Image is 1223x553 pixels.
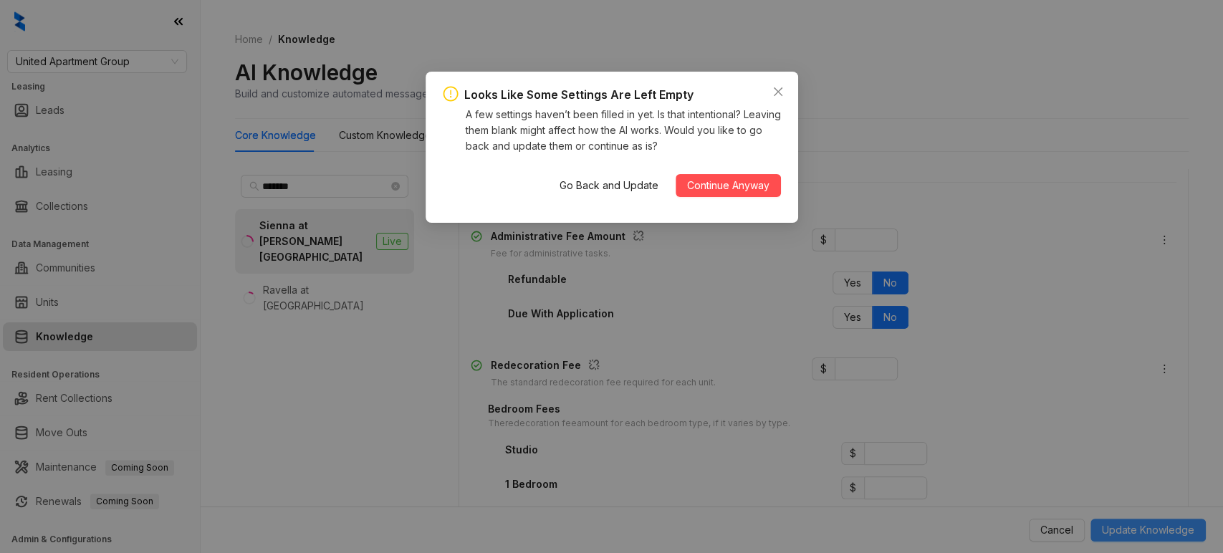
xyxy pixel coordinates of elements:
[772,86,784,97] span: close
[676,174,781,197] button: Continue Anyway
[560,178,658,193] span: Go Back and Update
[548,174,670,197] button: Go Back and Update
[464,86,694,104] div: Looks Like Some Settings Are Left Empty
[687,178,769,193] span: Continue Anyway
[466,107,781,154] div: A few settings haven’t been filled in yet. Is that intentional? Leaving them blank might affect h...
[767,80,790,103] button: Close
